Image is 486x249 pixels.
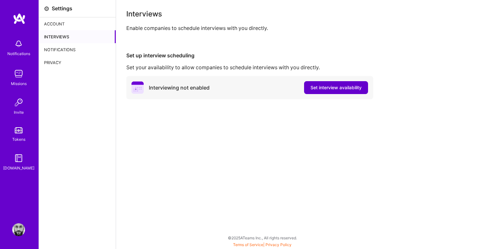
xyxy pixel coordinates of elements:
a: Privacy Policy [265,242,292,247]
div: Settings [52,5,72,12]
img: Invite [12,96,25,109]
img: teamwork [12,67,25,80]
div: Set up interview scheduling [126,52,476,59]
img: logo [13,13,26,24]
img: bell [12,37,25,50]
div: Privacy [39,56,116,69]
div: Interviewing not enabled [149,84,210,91]
div: Missions [11,80,27,87]
img: guide book [12,152,25,165]
div: [DOMAIN_NAME] [3,165,34,171]
i: icon Settings [44,6,49,11]
div: Interviews [39,30,116,43]
i: icon PurpleCalendar [131,81,144,94]
div: Tokens [12,136,25,143]
span: | [233,242,292,247]
div: Invite [14,109,24,116]
div: Set your availability to allow companies to schedule interviews with you directly. [126,64,476,71]
div: Account [39,17,116,30]
div: Interviews [126,10,476,17]
span: Set interview availability [310,84,362,91]
img: User Avatar [12,223,25,236]
div: Enable companies to schedule interviews with you directly. [126,25,476,32]
div: © 2025 ATeams Inc., All rights reserved. [39,230,486,246]
div: Notifications [7,50,30,57]
img: tokens [15,127,22,133]
div: Notifications [39,43,116,56]
a: Terms of Service [233,242,263,247]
